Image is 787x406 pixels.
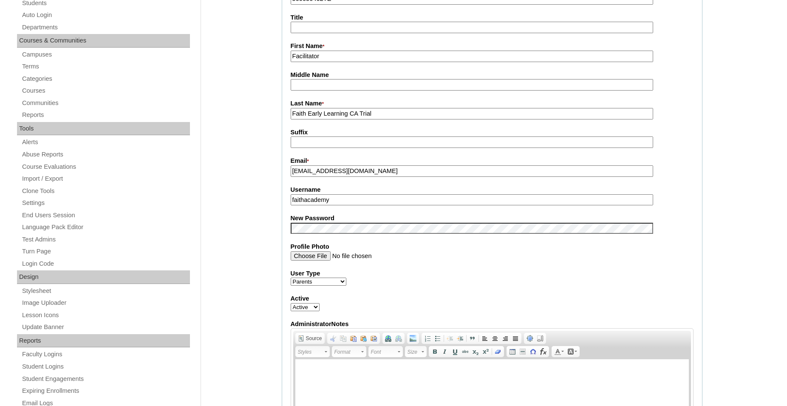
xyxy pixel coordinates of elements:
a: Insert Special Character [528,347,538,356]
a: Superscript [481,347,491,356]
a: Paste as plain text [359,334,369,343]
a: Increase Indent [455,334,465,343]
a: Reports [21,110,190,120]
a: Course Evaluations [21,162,190,172]
a: Faculty Logins [21,349,190,360]
label: Middle Name [291,71,694,79]
a: Font [368,346,403,357]
a: Update Banner [21,322,190,332]
label: Last Name [291,99,694,108]
a: End Users Session [21,210,190,221]
a: Courses [21,85,190,96]
label: Suffix [291,128,694,137]
a: Alerts [21,137,190,148]
a: Communities [21,98,190,108]
a: Departments [21,22,190,33]
a: Lesson Icons [21,310,190,321]
label: AdministratorNotes [291,320,694,329]
a: Align Left [480,334,490,343]
label: New Password [291,214,694,223]
span: Format [334,347,360,357]
span: Source [305,335,322,342]
a: Stylesheet [21,286,190,296]
span: Font [371,347,396,357]
a: Subscript [470,347,481,356]
a: Login Code [21,258,190,269]
a: Expiring Enrollments [21,386,190,396]
a: Justify [510,334,521,343]
a: Insert Equation [538,347,548,356]
a: Table [507,347,518,356]
label: Title [291,13,694,22]
label: First Name [291,42,694,51]
a: Strike Through [460,347,470,356]
a: Clone Tools [21,186,190,196]
a: Terms [21,61,190,72]
a: Copy [338,334,348,343]
a: Turn Page [21,246,190,257]
a: Student Logins [21,361,190,372]
span: Size [408,347,420,357]
a: Insert/Remove Bulleted List [433,334,443,343]
a: Insert Horizontal Line [518,347,528,356]
a: Categories [21,74,190,84]
a: Insert/Remove Numbered List [422,334,433,343]
a: Block Quote [467,334,478,343]
label: User Type [291,269,694,278]
a: Paste from Word [369,334,379,343]
div: Tools [17,122,190,136]
label: Email [291,156,694,166]
div: Reports [17,334,190,348]
a: Import / Export [21,173,190,184]
a: Bold [430,347,440,356]
a: Paste [348,334,359,343]
a: Center [490,334,500,343]
a: Align Right [500,334,510,343]
label: Username [291,185,694,194]
a: Abuse Reports [21,149,190,160]
a: Background Color [566,347,579,356]
a: Decrease Indent [445,334,455,343]
a: Source [296,334,324,343]
a: Language Pack Editor [21,222,190,233]
a: Italic [440,347,450,356]
a: Add Image [408,334,418,343]
a: Maximize [525,334,535,343]
div: Design [17,270,190,284]
a: Link [383,334,393,343]
a: Styles [295,346,330,357]
a: Test Admins [21,234,190,245]
a: Cut [328,334,338,343]
div: Courses & Communities [17,34,190,48]
a: Campuses [21,49,190,60]
a: Size [405,346,427,357]
a: Remove Format [493,347,503,356]
a: Unlink [393,334,404,343]
a: Show Blocks [535,334,545,343]
a: Underline [450,347,460,356]
a: Image Uploader [21,298,190,308]
a: Format [332,346,366,357]
span: Styles [298,347,323,357]
a: Text Color [552,347,566,356]
label: Profile Photo [291,242,694,251]
label: Active [291,294,694,303]
a: Student Engagements [21,374,190,384]
a: Auto Login [21,10,190,20]
a: Settings [21,198,190,208]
